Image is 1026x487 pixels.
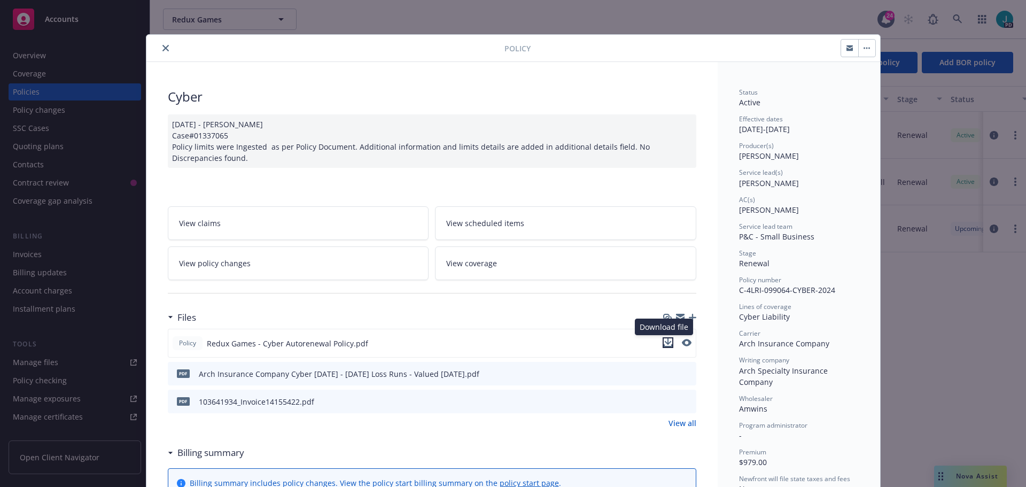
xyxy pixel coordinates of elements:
div: [DATE] - [DATE] [739,114,859,135]
span: Premium [739,447,766,457]
span: [PERSON_NAME] [739,178,799,188]
span: Newfront will file state taxes and fees [739,474,850,483]
span: Carrier [739,329,760,338]
span: P&C - Small Business [739,231,814,242]
span: Service lead team [739,222,792,231]
button: preview file [682,396,692,407]
span: C-4LRI-099064-CYBER-2024 [739,285,835,295]
button: preview file [682,339,691,346]
span: Policy [504,43,531,54]
span: View claims [179,218,221,229]
span: Status [739,88,758,97]
button: preview file [682,368,692,380]
span: $979.00 [739,457,767,467]
button: download file [665,396,674,407]
div: Cyber [168,88,696,106]
span: Policy number [739,275,781,284]
h3: Billing summary [177,446,244,460]
span: View scheduled items [446,218,524,229]
span: Wholesaler [739,394,773,403]
button: download file [663,337,673,348]
div: [DATE] - [PERSON_NAME] Case#01337065 Policy limits were Ingested as per Policy Document. Addition... [168,114,696,168]
span: - [739,430,742,440]
span: Writing company [739,355,789,365]
div: Billing summary [168,446,244,460]
span: pdf [177,397,190,405]
span: View coverage [446,258,497,269]
a: View policy changes [168,246,429,280]
span: View policy changes [179,258,251,269]
span: pdf [177,369,190,377]
h3: Files [177,311,196,324]
span: Redux Games - Cyber Autorenewal Policy.pdf [207,338,368,349]
a: View coverage [435,246,696,280]
span: [PERSON_NAME] [739,205,799,215]
button: download file [665,368,674,380]
span: Producer(s) [739,141,774,150]
span: Service lead(s) [739,168,783,177]
div: Download file [635,319,693,335]
button: preview file [682,337,691,350]
span: Effective dates [739,114,783,123]
span: [PERSON_NAME] [739,151,799,161]
button: close [159,42,172,55]
div: Cyber Liability [739,311,859,322]
span: Arch Specialty Insurance Company [739,366,830,387]
span: Program administrator [739,421,807,430]
a: View all [669,418,696,429]
span: Stage [739,249,756,258]
a: View scheduled items [435,206,696,240]
span: Renewal [739,258,770,268]
span: Arch Insurance Company [739,338,829,349]
div: 103641934_Invoice14155422.pdf [199,396,314,407]
div: Files [168,311,196,324]
span: Active [739,97,760,107]
span: AC(s) [739,195,755,204]
div: Arch Insurance Company Cyber [DATE] - [DATE] Loss Runs - Valued [DATE].pdf [199,368,479,380]
span: Amwins [739,404,767,414]
span: Policy [177,338,198,348]
span: Lines of coverage [739,302,791,311]
button: download file [663,337,673,350]
a: View claims [168,206,429,240]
